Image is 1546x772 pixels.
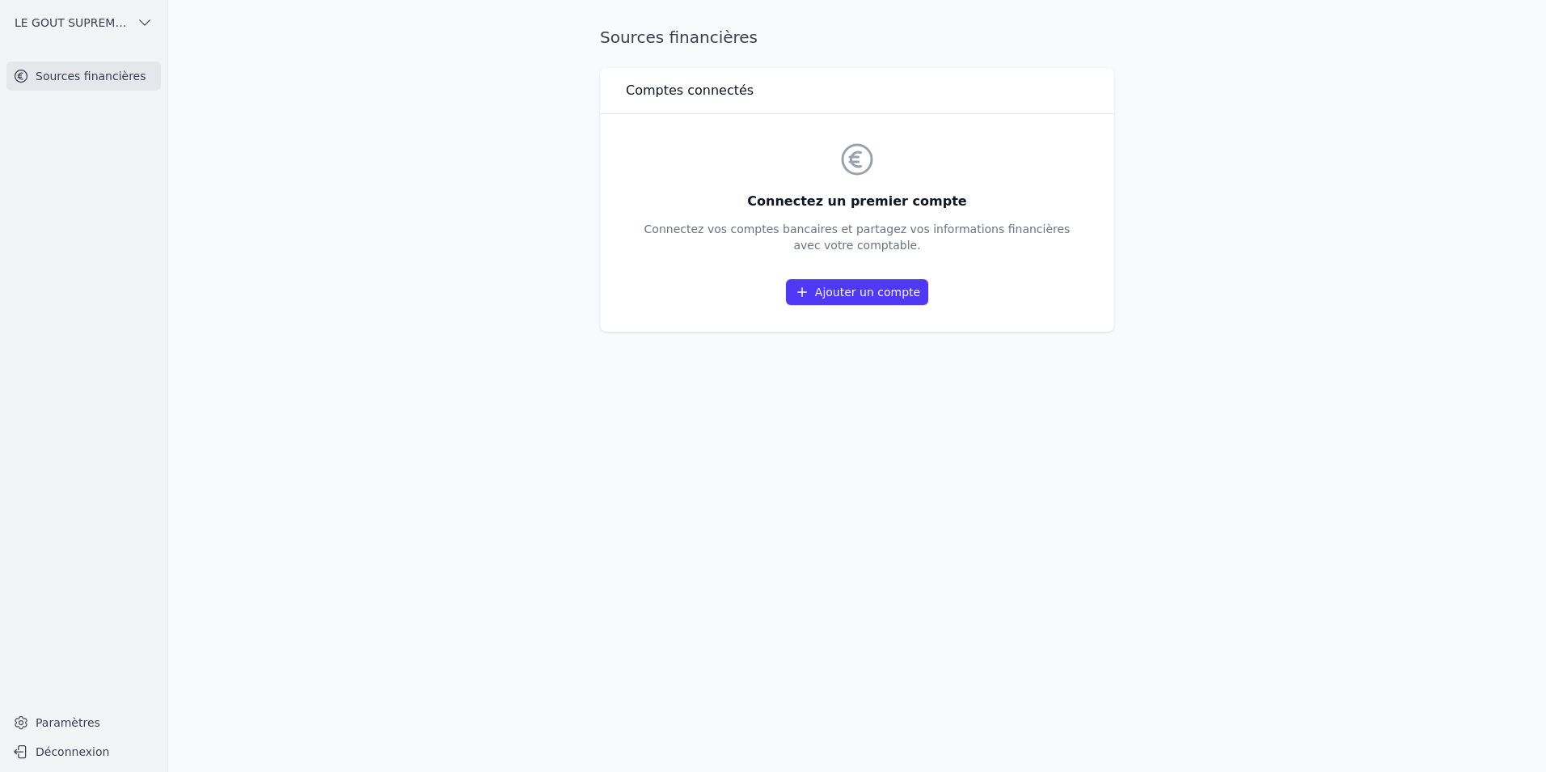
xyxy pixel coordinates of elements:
[6,10,161,36] button: LE GOUT SUPREME SPRL
[6,739,161,765] button: Déconnexion
[626,81,754,100] h3: Comptes connectés
[644,221,1071,253] p: Connectez vos comptes bancaires et partagez vos informations financières avec votre comptable.
[6,710,161,736] a: Paramètres
[600,26,758,49] h1: Sources financières
[786,279,928,305] a: Ajouter un compte
[644,192,1071,211] h3: Connectez un premier compte
[15,15,130,31] span: LE GOUT SUPREME SPRL
[6,62,161,91] a: Sources financières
